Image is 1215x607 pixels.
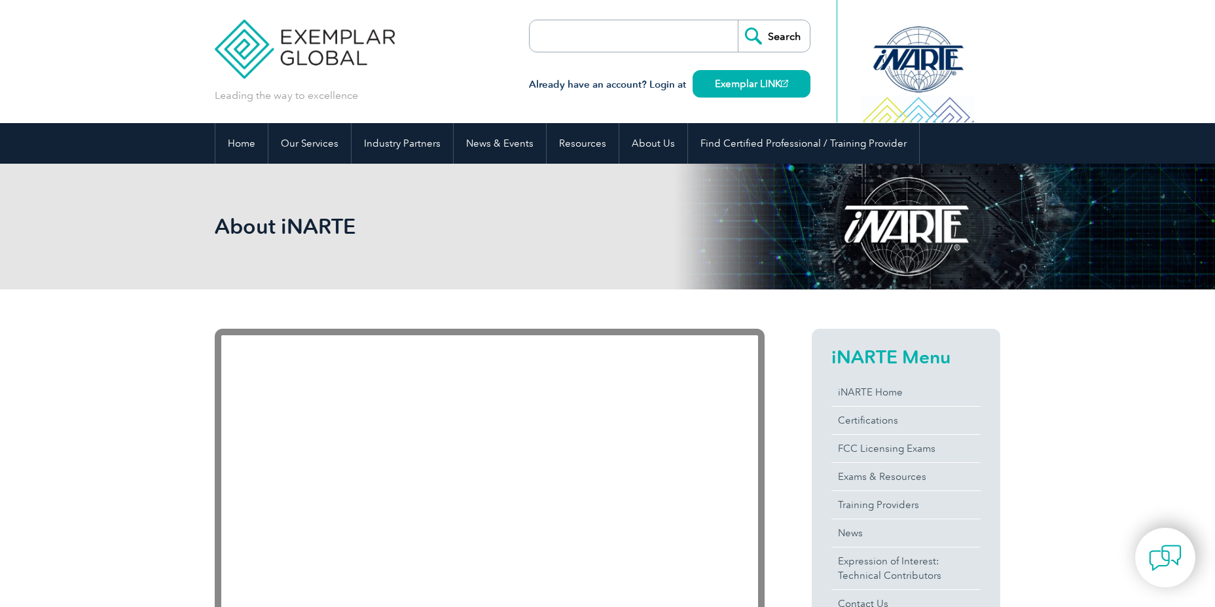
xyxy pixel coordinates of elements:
p: Leading the way to excellence [215,88,358,103]
a: News [831,519,981,547]
a: Training Providers [831,491,981,519]
h3: Already have an account? Login at [529,77,810,93]
a: News & Events [454,123,546,164]
a: Exams & Resources [831,463,981,490]
img: open_square.png [781,80,788,87]
a: Resources [547,123,619,164]
img: contact-chat.png [1149,542,1182,574]
a: Expression of Interest:Technical Contributors [831,547,981,589]
a: Find Certified Professional / Training Provider [688,123,919,164]
h2: About iNARTE [215,216,765,237]
a: Our Services [268,123,351,164]
input: Search [738,20,810,52]
a: Industry Partners [352,123,453,164]
a: iNARTE Home [831,378,981,406]
a: About Us [619,123,687,164]
a: Exemplar LINK [693,70,810,98]
a: FCC Licensing Exams [831,435,981,462]
a: Home [215,123,268,164]
a: Certifications [831,407,981,434]
h2: iNARTE Menu [831,346,981,367]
